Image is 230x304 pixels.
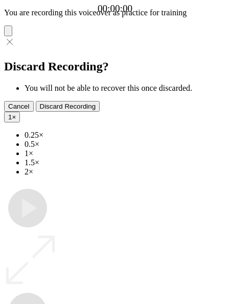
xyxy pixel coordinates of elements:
h2: Discard Recording? [4,60,226,73]
span: 1 [8,113,12,121]
button: 1× [4,112,20,122]
li: You will not be able to recover this once discarded. [25,84,226,93]
a: 00:00:00 [98,3,132,14]
li: 1× [25,149,226,158]
li: 2× [25,167,226,176]
li: 0.25× [25,131,226,140]
button: Discard Recording [36,101,100,112]
p: You are recording this voiceover as practice for training [4,8,226,17]
button: Cancel [4,101,34,112]
li: 1.5× [25,158,226,167]
li: 0.5× [25,140,226,149]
